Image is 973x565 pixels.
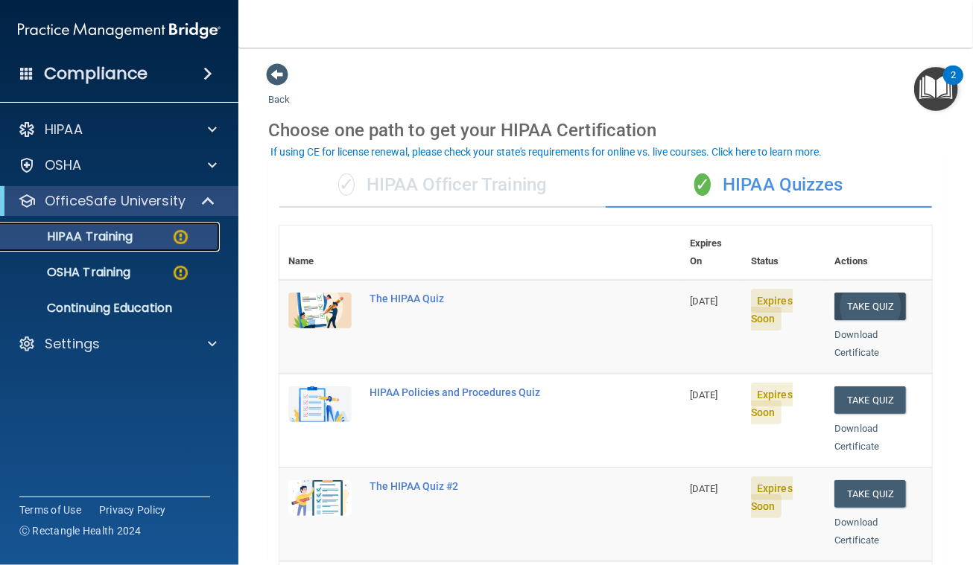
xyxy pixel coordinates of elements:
button: Take Quiz [834,293,906,320]
a: Terms of Use [19,502,81,517]
span: ✓ [694,173,711,196]
p: OfficeSafe University [45,192,186,210]
span: Expires Soon [751,476,793,518]
button: Take Quiz [834,386,906,414]
span: Expires Soon [751,289,793,331]
p: OSHA Training [10,265,130,280]
button: Take Quiz [834,480,906,508]
img: warning-circle.0cc9ac19.png [171,264,190,282]
p: OSHA [45,156,82,174]
span: [DATE] [690,389,718,400]
th: Actions [825,226,932,280]
span: Expires Soon [751,383,793,424]
a: Settings [18,335,217,353]
a: Download Certificate [834,517,879,546]
div: HIPAA Officer Training [279,163,606,208]
img: warning-circle.0cc9ac19.png [171,228,190,246]
span: [DATE] [690,483,718,494]
a: OfficeSafe University [18,192,216,210]
div: The HIPAA Quiz #2 [370,480,606,492]
div: The HIPAA Quiz [370,293,606,304]
p: HIPAA [45,121,83,138]
a: Download Certificate [834,329,879,358]
a: HIPAA [18,121,217,138]
th: Status [742,226,825,280]
a: Back [268,76,290,105]
span: Ⓒ Rectangle Health 2024 [19,523,142,538]
button: Open Resource Center, 2 new notifications [914,67,958,111]
span: ✓ [338,173,355,196]
div: HIPAA Policies and Procedures Quiz [370,386,606,398]
a: Privacy Policy [99,502,166,517]
a: OSHA [18,156,217,174]
button: If using CE for license renewal, please check your state's requirements for online vs. live cours... [268,144,824,159]
p: Continuing Education [10,301,213,316]
p: Settings [45,335,100,353]
a: Download Certificate [834,423,879,452]
div: If using CE for license renewal, please check your state's requirements for online vs. live cours... [270,147,822,157]
h4: Compliance [44,63,148,84]
div: HIPAA Quizzes [606,163,932,208]
img: PMB logo [18,16,221,45]
div: Choose one path to get your HIPAA Certification [268,109,943,152]
p: HIPAA Training [10,229,133,244]
div: 2 [951,75,956,95]
th: Name [279,226,361,280]
span: [DATE] [690,296,718,307]
th: Expires On [681,226,742,280]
